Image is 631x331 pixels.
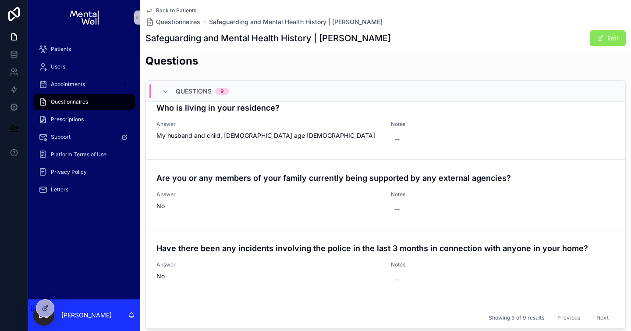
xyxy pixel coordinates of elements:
[156,7,196,14] span: Back to Patients
[156,121,380,128] span: Answer
[145,32,391,44] h1: Safeguarding and Mental Health History | [PERSON_NAME]
[156,261,380,268] span: Answer
[33,129,135,145] a: Support
[220,88,224,95] div: 9
[28,35,140,209] div: scrollable content
[51,81,85,88] span: Appointments
[394,275,400,284] div: --
[33,112,135,127] a: Prescriptions
[51,169,87,176] span: Privacy Policy
[156,18,200,26] span: Questionnaires
[156,201,380,210] span: No
[209,18,383,26] a: Safeguarding and Mental Health History | [PERSON_NAME]
[156,272,380,281] span: No
[489,314,544,321] span: Showing 9 of 9 results
[51,116,84,123] span: Prescriptions
[391,121,498,128] span: Notes
[33,41,135,57] a: Patients
[176,87,212,96] span: Questions
[70,11,98,25] img: App logo
[33,59,135,75] a: Users
[33,164,135,180] a: Privacy Policy
[51,151,106,158] span: Platform Terms of Use
[61,311,112,320] p: [PERSON_NAME]
[394,205,400,214] div: --
[145,54,198,68] h2: Questions
[51,133,71,140] span: Support
[156,131,380,140] span: My husband and child, [DEMOGRAPHIC_DATA] age [DEMOGRAPHIC_DATA]
[156,102,615,114] h4: Who is living in your residence?
[145,18,200,26] a: Questionnaires
[33,182,135,198] a: Letters
[156,242,615,254] h4: Have there been any incidents involving the police in the last 3 months in connection with anyone...
[51,98,88,105] span: Questionnaires
[33,147,135,162] a: Platform Terms of Use
[156,191,380,198] span: Answer
[391,191,498,198] span: Notes
[394,135,400,144] div: --
[51,63,65,70] span: Users
[33,76,135,92] a: Appointments
[51,46,71,53] span: Patients
[145,7,196,14] a: Back to Patients
[51,186,68,193] span: Letters
[391,261,498,268] span: Notes
[156,172,615,184] h4: Are you or any members of your family currently being supported by any external agencies?
[590,30,626,46] button: Edit
[33,94,135,110] a: Questionnaires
